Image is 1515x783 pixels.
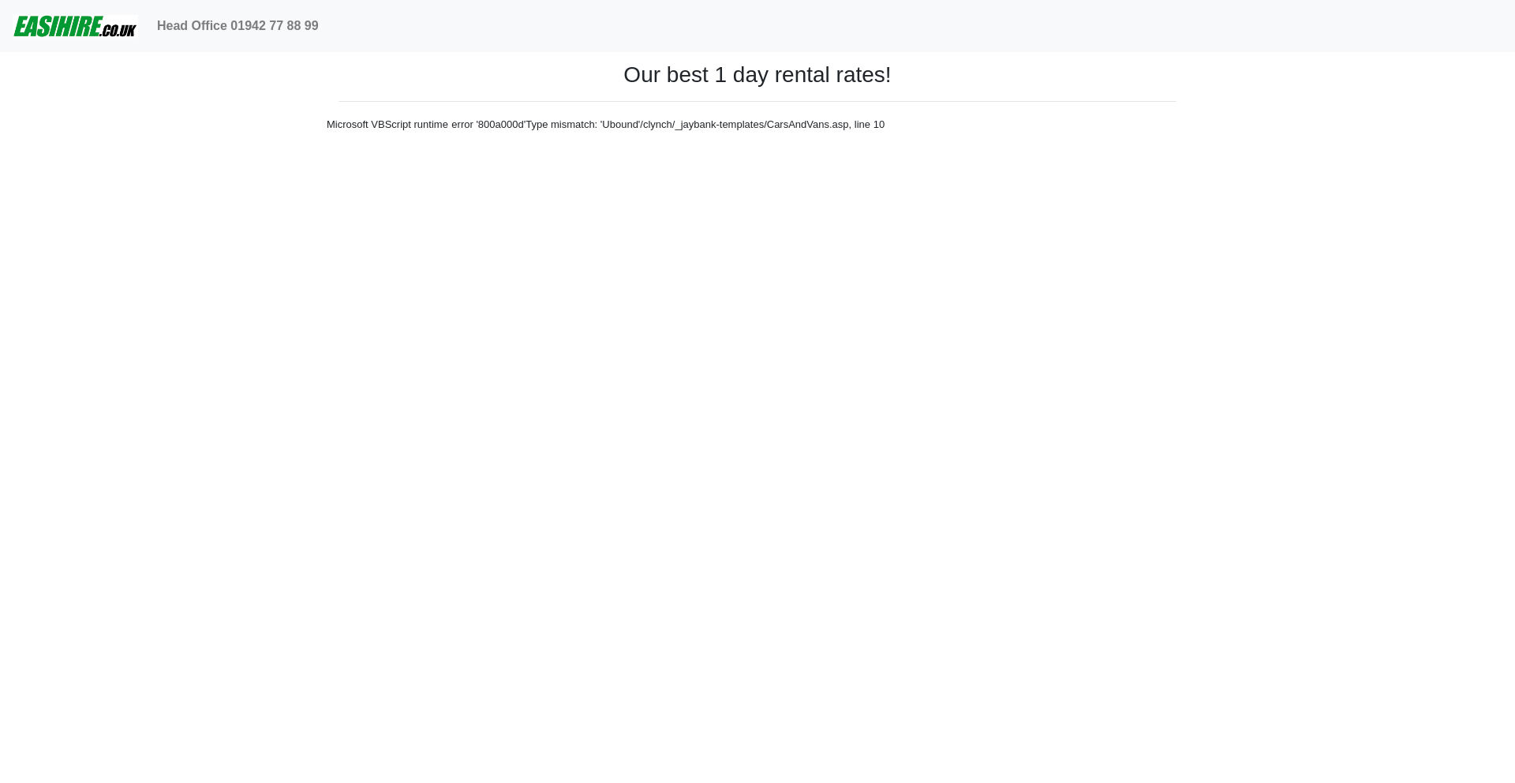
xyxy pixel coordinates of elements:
[526,118,640,130] font: Type mismatch: 'Ubound'
[451,118,526,130] font: error '800a000d'
[849,118,885,130] font: , line 10
[640,118,848,130] font: /clynch/_jaybank-templates/CarsAndVans.asp
[327,118,448,130] font: Microsoft VBScript runtime
[339,62,1176,88] h1: Our best 1 day rental rates!
[151,10,325,42] a: Head Office 01942 77 88 99
[13,10,138,42] img: easihire_logo_small.png
[157,19,319,32] b: Head Office 01942 77 88 99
